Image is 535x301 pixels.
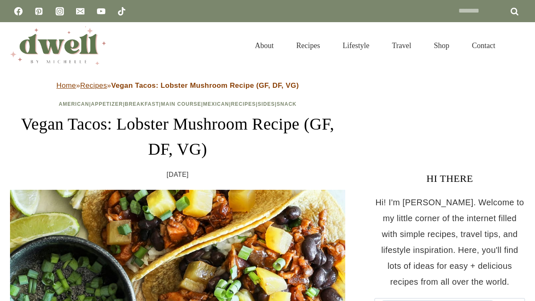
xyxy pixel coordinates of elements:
[31,3,47,20] a: Pinterest
[113,3,130,20] a: TikTok
[374,171,525,186] h3: HI THERE
[461,31,507,60] a: Contact
[161,101,201,107] a: Main Course
[423,31,461,60] a: Shop
[277,101,297,107] a: Snack
[91,101,123,107] a: Appetizer
[244,31,507,60] nav: Primary Navigation
[56,82,299,89] span: » »
[80,82,107,89] a: Recipes
[111,82,299,89] strong: Vegan Tacos: Lobster Mushroom Recipe (GF, DF, VG)
[59,101,89,107] a: American
[59,101,297,107] span: | | | | | | |
[72,3,89,20] a: Email
[51,3,68,20] a: Instagram
[511,38,525,53] button: View Search Form
[10,3,27,20] a: Facebook
[10,112,345,162] h1: Vegan Tacos: Lobster Mushroom Recipe (GF, DF, VG)
[331,31,381,60] a: Lifestyle
[285,31,331,60] a: Recipes
[381,31,423,60] a: Travel
[203,101,229,107] a: Mexican
[167,168,189,181] time: [DATE]
[125,101,159,107] a: Breakfast
[10,26,106,65] img: DWELL by michelle
[374,194,525,290] p: Hi! I'm [PERSON_NAME]. Welcome to my little corner of the internet filled with simple recipes, tr...
[257,101,275,107] a: Sides
[231,101,256,107] a: Recipes
[93,3,110,20] a: YouTube
[56,82,76,89] a: Home
[244,31,285,60] a: About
